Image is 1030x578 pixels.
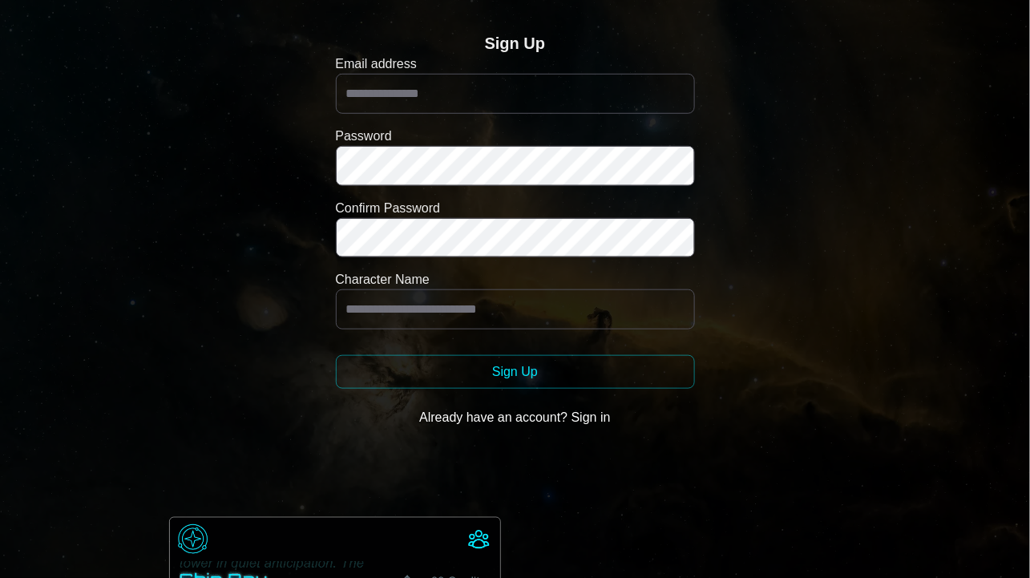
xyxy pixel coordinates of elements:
[336,199,695,218] label: Confirm Password
[336,55,695,74] label: Email address
[485,32,546,55] h2: Sign Up
[336,127,695,146] label: Password
[336,402,695,434] button: Already have an account? Sign in
[336,270,695,289] label: Character Name
[336,355,695,389] button: Sign Up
